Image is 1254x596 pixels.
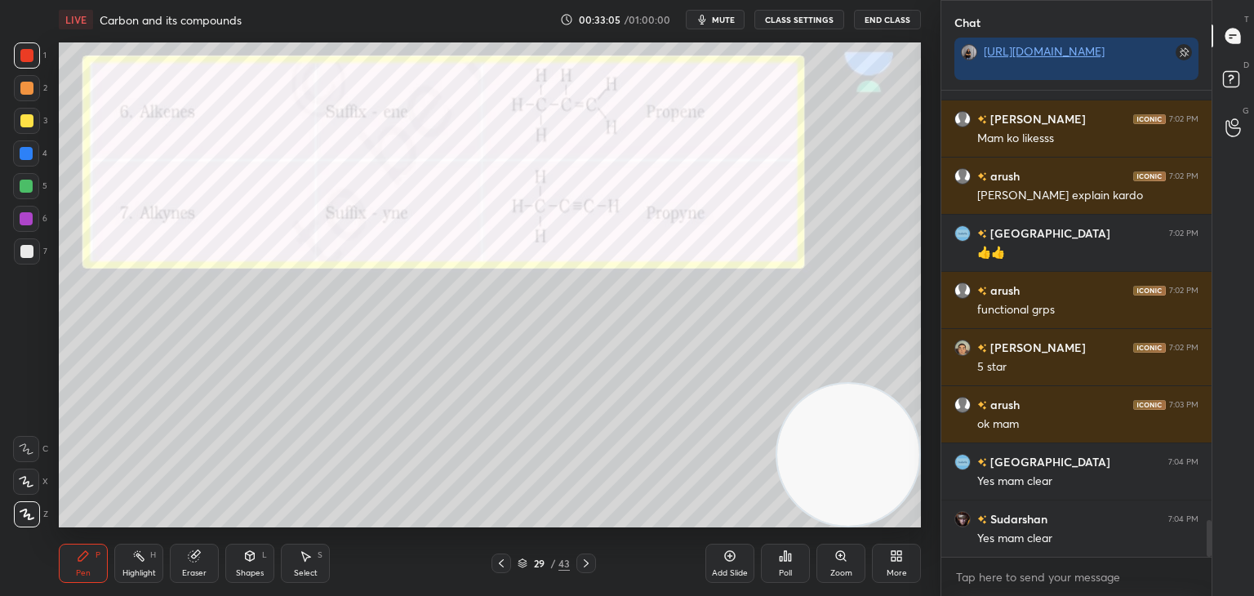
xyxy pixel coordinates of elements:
img: default.png [954,397,971,413]
div: 7:04 PM [1168,457,1198,467]
div: grid [941,91,1212,558]
div: X [13,469,48,495]
div: Pen [76,569,91,577]
h4: Carbon and its compounds [100,12,242,28]
div: Yes mam clear [977,474,1198,490]
p: Chat [941,1,994,44]
h6: [PERSON_NAME] [987,110,1086,127]
h6: [GEOGRAPHIC_DATA] [987,453,1110,470]
div: H [150,551,156,559]
div: Add Slide [712,569,748,577]
img: 1238451498f3470e91ceb6895e9934c0.jpg [954,225,971,242]
span: mute [712,14,735,25]
h6: [PERSON_NAME] [987,339,1086,356]
a: [URL][DOMAIN_NAME] [984,43,1105,59]
div: C [13,436,48,462]
img: no-rating-badge.077c3623.svg [977,172,987,181]
img: no-rating-badge.077c3623.svg [977,515,987,524]
h6: arush [987,167,1020,185]
img: no-rating-badge.077c3623.svg [977,287,987,296]
div: P [96,551,100,559]
div: [PERSON_NAME] explain kardo [977,188,1198,204]
div: L [262,551,267,559]
div: Eraser [182,569,207,577]
div: Highlight [122,569,156,577]
div: S [318,551,322,559]
h6: arush [987,282,1020,299]
div: Mam ko likesss [977,131,1198,147]
div: 5 [13,173,47,199]
div: 1 [14,42,47,69]
div: Zoom [830,569,852,577]
div: 7:04 PM [1168,514,1198,524]
div: 5 star [977,359,1198,376]
div: 👍👍 [977,245,1198,261]
img: no-rating-badge.077c3623.svg [977,115,987,124]
button: CLASS SETTINGS [754,10,844,29]
img: iconic-dark.1390631f.png [1133,171,1166,181]
img: default.png [954,111,971,127]
h6: arush [987,396,1020,413]
div: ok mam [977,416,1198,433]
img: iconic-dark.1390631f.png [1133,286,1166,296]
p: D [1243,59,1249,71]
div: / [550,558,555,568]
div: 4 [13,140,47,167]
div: 2 [14,75,47,101]
div: Poll [779,569,792,577]
div: 29 [531,558,547,568]
div: functional grps [977,302,1198,318]
img: default.png [954,168,971,185]
img: iconic-dark.1390631f.png [1133,343,1166,353]
img: no-rating-badge.077c3623.svg [977,344,987,353]
img: f91cef27c936407392e8ea7f18fb4719.jpg [954,340,971,356]
img: 1238451498f3470e91ceb6895e9934c0.jpg [954,454,971,470]
img: no-rating-badge.077c3623.svg [977,229,987,238]
div: 7:02 PM [1169,114,1198,124]
img: default.png [954,282,971,299]
div: Z [14,501,48,527]
button: End Class [854,10,921,29]
div: 7:02 PM [1169,171,1198,181]
img: iconic-dark.1390631f.png [1133,400,1166,410]
h6: Sudarshan [987,510,1047,527]
div: 3 [14,108,47,134]
div: More [887,569,907,577]
div: 7:02 PM [1169,229,1198,238]
div: LIVE [59,10,93,29]
img: no-rating-badge.077c3623.svg [977,401,987,410]
div: 7 [14,238,47,265]
button: mute [686,10,745,29]
img: 251913013ec84717a8fc63d04be55771.jpg [954,511,971,527]
div: Yes mam clear [977,531,1198,547]
h6: [GEOGRAPHIC_DATA] [987,225,1110,242]
div: 43 [558,556,570,571]
img: 4300e8ae01c945108a696365f27dbbe2.jpg [961,44,977,60]
div: Shapes [236,569,264,577]
div: 7:02 PM [1169,286,1198,296]
div: 7:03 PM [1169,400,1198,410]
img: no-rating-badge.077c3623.svg [977,458,987,467]
img: iconic-dark.1390631f.png [1133,114,1166,124]
div: 7:02 PM [1169,343,1198,353]
p: G [1243,105,1249,117]
div: Select [294,569,318,577]
p: T [1244,13,1249,25]
div: 6 [13,206,47,232]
